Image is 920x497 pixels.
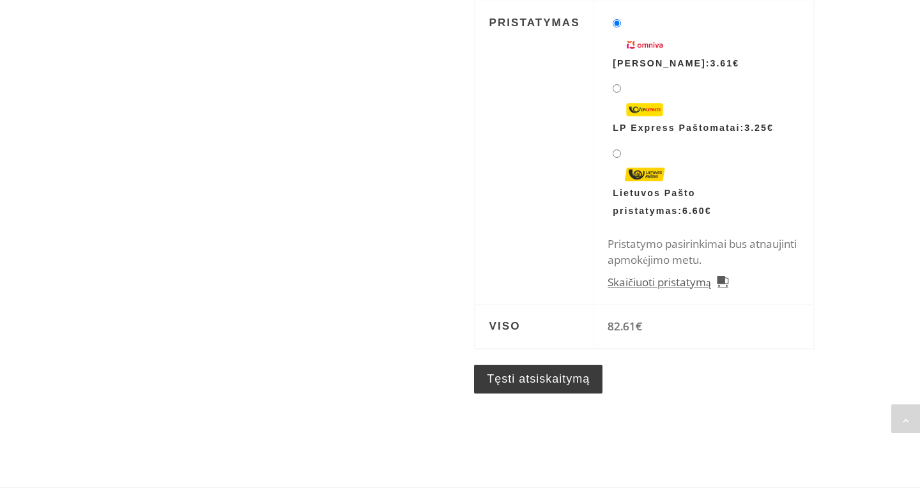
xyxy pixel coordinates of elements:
[613,165,677,184] img: post_lt.png
[613,100,794,134] label: LP Express Paštomatai:
[767,123,774,133] span: €
[682,206,712,216] bdi: 6.60
[608,319,642,333] bdi: 82.61
[636,319,642,333] span: €
[608,274,728,291] a: Skaičiuoti pristatymą
[733,58,739,68] span: €
[705,206,712,216] span: €
[613,100,677,119] img: lp_express.png
[613,35,677,54] img: omniva_lt.png
[744,123,774,133] bdi: 3.25
[475,304,594,349] th: Viso
[474,365,602,394] a: Tęsti atsiskaitymą
[608,236,799,268] p: Pristatymo pasirinkimai bus atnaujinti apmokėjimo metu.
[475,1,594,305] th: Pristatymas
[613,35,794,68] label: [PERSON_NAME]:
[710,58,739,68] bdi: 3.61
[613,165,794,215] label: Lietuvos Pašto pristatymas:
